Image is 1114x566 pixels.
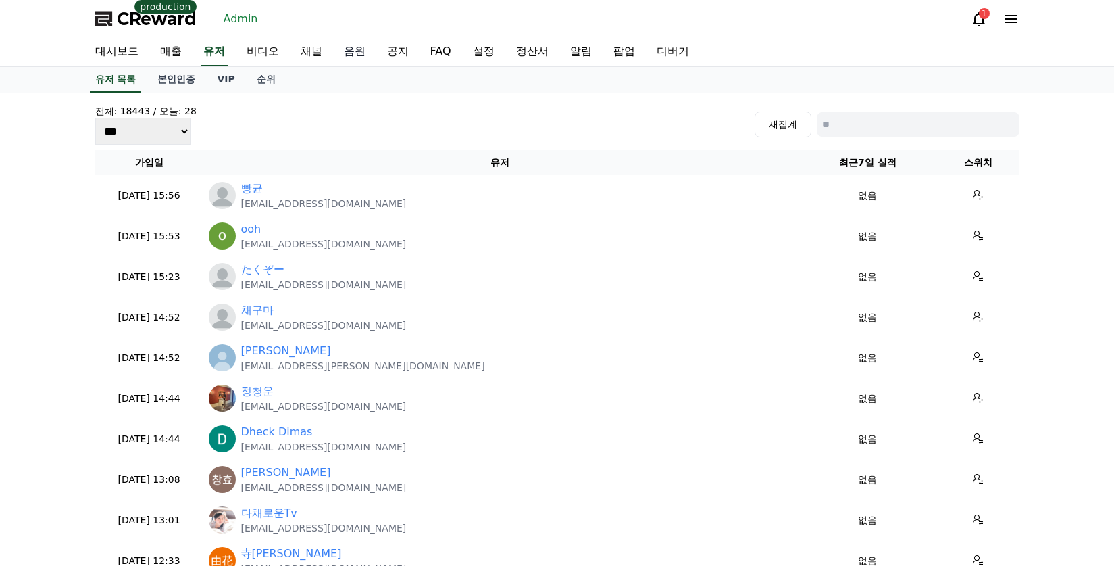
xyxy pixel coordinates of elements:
[209,425,236,452] img: https://lh3.googleusercontent.com/a/ACg8ocKKVzb4PRBIovh9bcWqR2D0AJ5lYbbxU2kfSgTTSlDQcZY6MQ=s96-c
[236,38,290,66] a: 비디오
[241,505,297,521] a: 다채로운Tv
[241,262,284,278] a: たくぞー
[803,351,932,365] p: 없음
[101,270,198,284] p: [DATE] 15:23
[241,197,407,210] p: [EMAIL_ADDRESS][DOMAIN_NAME]
[803,392,932,406] p: 없음
[803,432,932,446] p: 없음
[241,181,263,197] a: 빵균
[241,278,407,291] p: [EMAIL_ADDRESS][DOMAIN_NAME]
[241,440,407,454] p: [EMAIL_ADDRESS][DOMAIN_NAME]
[938,150,1019,175] th: 스위치
[101,351,198,365] p: [DATE] 14:52
[241,424,313,440] a: Dheck Dimas
[101,229,198,243] p: [DATE] 15:53
[218,8,263,30] a: Admin
[290,38,333,66] a: 채널
[101,392,198,406] p: [DATE] 14:44
[101,513,198,527] p: [DATE] 13:01
[803,310,932,325] p: 없음
[241,400,407,413] p: [EMAIL_ADDRESS][DOMAIN_NAME]
[209,263,236,290] img: profile_blank.webp
[241,481,407,494] p: [EMAIL_ADDRESS][DOMAIN_NAME]
[209,385,236,412] img: http://k.kakaocdn.net/dn/yR7l4/btsKU5WZsaJ/4la3MysfJhgobbfT0qw3M1/img_640x640.jpg
[200,449,233,460] span: Settings
[979,8,990,19] div: 1
[803,513,932,527] p: 없음
[241,383,274,400] a: 정청운
[241,302,274,319] a: 채구마
[147,67,206,93] a: 본인인증
[209,304,236,331] img: profile_blank.webp
[174,429,259,463] a: Settings
[462,38,505,66] a: 설정
[971,11,987,27] a: 1
[101,310,198,325] p: [DATE] 14:52
[333,38,376,66] a: 음원
[149,38,193,66] a: 매출
[603,38,646,66] a: 팝업
[646,38,700,66] a: 디버거
[117,8,197,30] span: CReward
[84,38,149,66] a: 대시보드
[803,473,932,487] p: 없음
[246,67,286,93] a: 순위
[505,38,559,66] a: 정산서
[376,38,420,66] a: 공지
[241,221,261,237] a: ooh
[803,229,932,243] p: 없음
[803,189,932,203] p: 없음
[203,150,798,175] th: 유저
[241,343,331,359] a: [PERSON_NAME]
[209,506,236,534] img: https://lh3.googleusercontent.com/a/ACg8ocLTQBmPygHrkYaEhrnocVqqdvNaBwbHg3-MxxR6CpS0RQssuu1M=s96-c
[112,450,152,461] span: Messages
[101,432,198,446] p: [DATE] 14:44
[89,429,174,463] a: Messages
[209,466,236,493] img: https://lh3.googleusercontent.com/a/ACg8ocIjDE98RSYMDwH8tNP5yNCXk9TGDw45hp6fT2wDM-_bJb5hsQ=s96-c
[241,465,331,481] a: [PERSON_NAME]
[95,150,203,175] th: 가입일
[559,38,603,66] a: 알림
[201,38,228,66] a: 유저
[209,222,236,250] img: https://lh3.googleusercontent.com/a/ACg8ocI7RPYN3m6tdSGaafoz4w2kCS6Hak-YUTmxwY1Ewr39pOi20A=s96-c
[206,67,245,93] a: VIP
[4,429,89,463] a: Home
[803,270,932,284] p: 없음
[209,344,236,371] img: http://img1.kakaocdn.net/thumb/R640x640.q70/?fname=http://t1.kakaocdn.net/account_images/default_...
[209,182,236,209] img: profile_blank.webp
[241,319,407,332] p: [EMAIL_ADDRESS][DOMAIN_NAME]
[241,359,485,373] p: [EMAIL_ADDRESS][PERSON_NAME][DOMAIN_NAME]
[95,104,197,118] h4: 전체: 18443 / 오늘: 28
[797,150,938,175] th: 최근7일 실적
[241,546,342,562] a: 寺[PERSON_NAME]
[755,112,811,137] button: 재집계
[241,521,407,535] p: [EMAIL_ADDRESS][DOMAIN_NAME]
[34,449,58,460] span: Home
[420,38,462,66] a: FAQ
[90,67,142,93] a: 유저 목록
[101,189,198,203] p: [DATE] 15:56
[241,237,407,251] p: [EMAIL_ADDRESS][DOMAIN_NAME]
[101,473,198,487] p: [DATE] 13:08
[95,8,197,30] a: CReward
